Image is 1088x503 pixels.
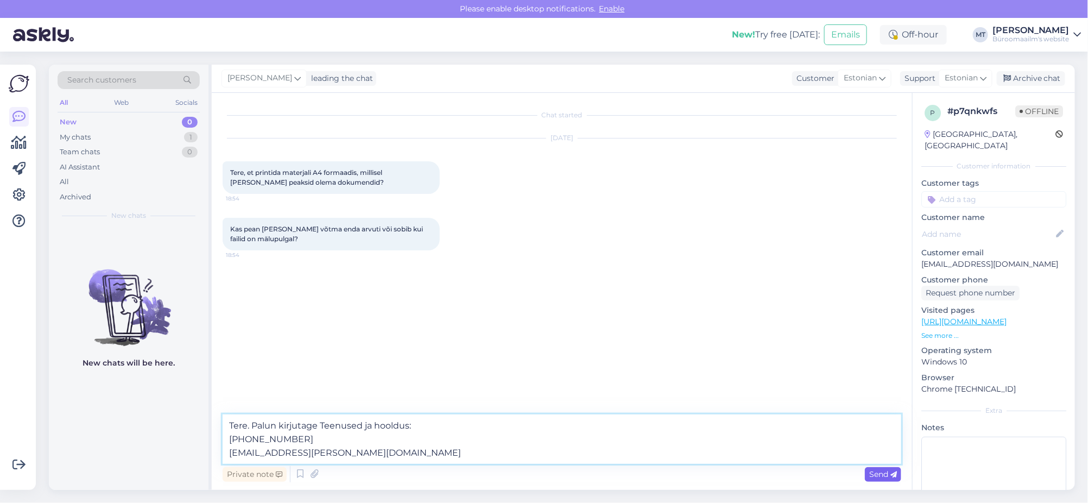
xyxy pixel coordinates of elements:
[792,73,834,84] div: Customer
[58,96,70,110] div: All
[596,4,628,14] span: Enable
[997,71,1065,86] div: Archive chat
[111,211,146,221] span: New chats
[307,73,373,84] div: leading the chat
[921,259,1066,270] p: [EMAIL_ADDRESS][DOMAIN_NAME]
[112,96,131,110] div: Web
[1015,105,1063,117] span: Offline
[60,117,77,128] div: New
[921,406,1066,416] div: Extra
[921,178,1066,189] p: Customer tags
[900,73,935,84] div: Support
[921,212,1066,223] p: Customer name
[921,345,1066,356] p: Operating system
[925,129,1055,152] div: [GEOGRAPHIC_DATA], [GEOGRAPHIC_DATA]
[921,372,1066,383] p: Browser
[931,109,935,117] span: p
[226,251,267,259] span: 18:54
[992,26,1070,35] div: [PERSON_NAME]
[223,467,287,482] div: Private note
[184,132,198,143] div: 1
[223,133,901,143] div: [DATE]
[227,72,292,84] span: [PERSON_NAME]
[921,274,1066,286] p: Customer phone
[230,225,425,243] span: Kas pean [PERSON_NAME] võtma enda arvuti või sobib kui failid on mälupulgal?
[824,24,867,45] button: Emails
[60,132,91,143] div: My chats
[226,194,267,203] span: 18:54
[60,177,69,187] div: All
[921,305,1066,316] p: Visited pages
[921,331,1066,341] p: See more ...
[60,147,100,158] div: Team chats
[973,27,988,42] div: MT
[922,228,1054,240] input: Add name
[732,28,820,41] div: Try free [DATE]:
[83,357,175,369] p: New chats will be here.
[921,247,1066,259] p: Customer email
[869,469,897,479] span: Send
[921,383,1066,395] p: Chrome [TECHNICAL_ID]
[60,162,100,173] div: AI Assistant
[921,161,1066,171] div: Customer information
[173,96,200,110] div: Socials
[992,35,1070,43] div: Büroomaailm's website
[921,191,1066,208] input: Add a tag
[921,317,1007,326] a: [URL][DOMAIN_NAME]
[732,29,755,40] b: New!
[60,192,91,203] div: Archived
[67,74,136,86] span: Search customers
[182,117,198,128] div: 0
[230,168,384,186] span: Tere, et printida materjali A4 formaadis, millisel [PERSON_NAME] peaksid olema dokumendid?
[921,356,1066,368] p: Windows 10
[945,72,978,84] span: Estonian
[844,72,877,84] span: Estonian
[880,25,947,45] div: Off-hour
[992,26,1081,43] a: [PERSON_NAME]Büroomaailm's website
[223,414,901,464] textarea: Tere. Palun kirjutage Teenused ja hooldus: [PHONE_NUMBER] [EMAIL_ADDRESS][PERSON_NAME][DOMAIN_NAME]
[223,110,901,120] div: Chat started
[49,250,208,348] img: No chats
[921,286,1020,300] div: Request phone number
[182,147,198,158] div: 0
[9,73,29,94] img: Askly Logo
[947,105,1015,118] div: # p7qnkwfs
[921,422,1066,433] p: Notes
